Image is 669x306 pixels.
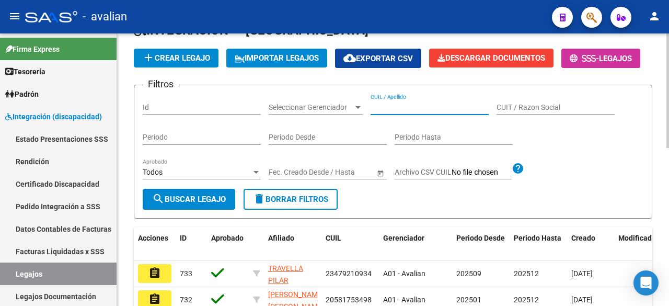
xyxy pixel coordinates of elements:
[326,296,372,304] span: 20581753498
[326,269,372,278] span: 23479210934
[5,66,45,77] span: Tesorería
[268,264,303,285] span: TRAVELLA PILAR
[8,10,21,22] mat-icon: menu
[375,167,386,178] button: Open calendar
[648,10,661,22] mat-icon: person
[207,227,249,262] datatable-header-cell: Aprobado
[510,227,567,262] datatable-header-cell: Periodo Hasta
[571,234,595,242] span: Creado
[253,192,266,205] mat-icon: delete
[395,168,452,176] span: Archivo CSV CUIL
[180,296,192,304] span: 732
[383,234,424,242] span: Gerenciador
[383,296,425,304] span: A01 - Avalian
[571,269,593,278] span: [DATE]
[335,49,421,68] button: Exportar CSV
[456,234,505,242] span: Periodo Desde
[561,49,640,68] button: -Legajos
[567,227,614,262] datatable-header-cell: Creado
[134,49,218,67] button: Crear Legajo
[142,51,155,64] mat-icon: add
[343,52,356,64] mat-icon: cloud_download
[180,269,192,278] span: 733
[180,234,187,242] span: ID
[321,227,379,262] datatable-header-cell: CUIL
[148,293,161,305] mat-icon: assignment
[456,296,481,304] span: 202501
[244,189,338,210] button: Borrar Filtros
[142,53,210,63] span: Crear Legajo
[343,54,413,63] span: Exportar CSV
[176,227,207,262] datatable-header-cell: ID
[264,227,321,262] datatable-header-cell: Afiliado
[5,43,60,55] span: Firma Express
[452,168,512,177] input: Archivo CSV CUIL
[152,195,226,204] span: Buscar Legajo
[134,227,176,262] datatable-header-cell: Acciones
[383,269,425,278] span: A01 - Avalian
[143,168,163,176] span: Todos
[379,227,452,262] datatable-header-cell: Gerenciador
[429,49,553,67] button: Descargar Documentos
[226,49,327,67] button: IMPORTAR LEGAJOS
[143,189,235,210] button: Buscar Legajo
[437,53,545,63] span: Descargar Documentos
[456,269,481,278] span: 202509
[514,269,539,278] span: 202512
[633,270,659,296] div: Open Intercom Messenger
[152,192,165,205] mat-icon: search
[211,234,244,242] span: Aprobado
[83,5,127,28] span: - avalian
[5,111,102,122] span: Integración (discapacidad)
[148,267,161,279] mat-icon: assignment
[326,234,341,242] span: CUIL
[452,227,510,262] datatable-header-cell: Periodo Desde
[269,103,353,112] span: Seleccionar Gerenciador
[310,168,361,177] input: End date
[5,88,39,100] span: Padrón
[599,54,632,63] span: Legajos
[235,53,319,63] span: IMPORTAR LEGAJOS
[514,296,539,304] span: 202512
[570,54,599,63] span: -
[571,296,593,304] span: [DATE]
[269,168,301,177] input: Start date
[268,234,294,242] span: Afiliado
[512,162,524,175] mat-icon: help
[614,227,661,262] datatable-header-cell: Modificado
[138,234,168,242] span: Acciones
[618,234,656,242] span: Modificado
[514,234,561,242] span: Periodo Hasta
[143,77,179,92] h3: Filtros
[253,195,328,204] span: Borrar Filtros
